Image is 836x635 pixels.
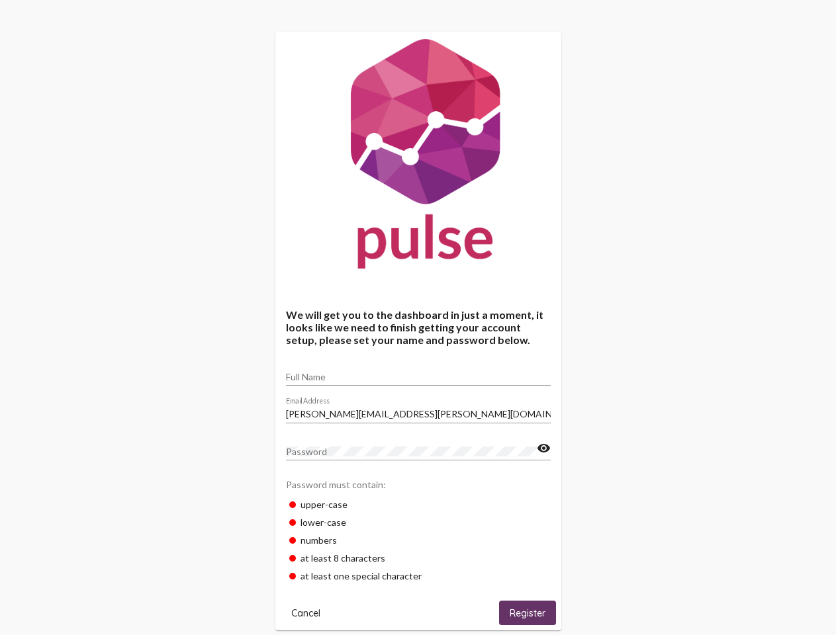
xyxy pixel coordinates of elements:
[286,513,551,531] div: lower-case
[286,549,551,567] div: at least 8 characters
[275,32,561,282] img: Pulse For Good Logo
[286,308,551,346] h4: We will get you to the dashboard in just a moment, it looks like we need to finish getting your a...
[281,601,331,625] button: Cancel
[291,607,320,619] span: Cancel
[537,441,551,456] mat-icon: visibility
[510,607,545,619] span: Register
[286,531,551,549] div: numbers
[286,495,551,513] div: upper-case
[499,601,556,625] button: Register
[286,472,551,495] div: Password must contain:
[286,567,551,585] div: at least one special character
